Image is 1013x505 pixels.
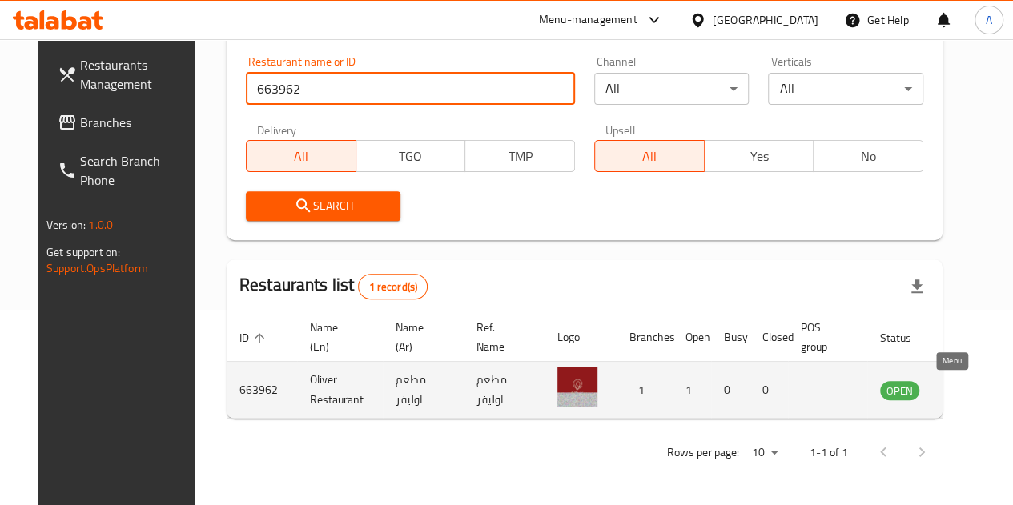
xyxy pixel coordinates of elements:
span: Get support on: [46,242,120,263]
p: 1-1 of 1 [810,443,848,463]
label: Delivery [257,124,297,135]
span: A [986,11,992,29]
button: All [246,140,356,172]
span: Ref. Name [476,318,525,356]
td: 0 [750,362,788,419]
div: Rows per page: [746,441,784,465]
div: OPEN [880,381,919,400]
div: Export file [898,267,936,306]
div: All [768,73,923,105]
label: Upsell [605,124,635,135]
button: All [594,140,705,172]
p: Rows per page: [667,443,739,463]
span: 1 record(s) [359,279,427,295]
th: Branches [617,313,673,362]
span: Search [259,196,388,216]
img: Oliver Restaurant [557,367,597,407]
td: 1 [617,362,673,419]
span: Search Branch Phone [80,151,195,190]
div: All [594,73,750,105]
span: TGO [363,145,460,168]
span: OPEN [880,382,919,400]
span: Branches [80,113,195,132]
td: 663962 [227,362,297,419]
td: مطعم اوليفر [464,362,545,419]
span: POS group [801,318,848,356]
a: Branches [45,103,207,142]
h2: Restaurants list [239,273,428,299]
span: ID [239,328,270,347]
th: Closed [750,313,788,362]
h2: Restaurant search [246,18,923,42]
span: TMP [472,145,569,168]
span: Status [880,328,932,347]
span: Restaurants Management [80,55,195,94]
td: 0 [711,362,750,419]
td: مطعم اوليفر [383,362,464,419]
span: All [601,145,698,168]
span: No [820,145,917,168]
input: Search for restaurant name or ID.. [246,73,575,105]
td: 1 [673,362,711,419]
th: Busy [711,313,750,362]
button: Yes [704,140,814,172]
div: Total records count [358,274,428,299]
span: 1.0.0 [88,214,113,235]
button: TMP [464,140,575,172]
div: Menu-management [539,10,637,30]
span: Version: [46,214,86,235]
table: enhanced table [227,313,1007,419]
div: [GEOGRAPHIC_DATA] [713,11,818,29]
th: Open [673,313,711,362]
span: Name (En) [310,318,364,356]
a: Support.OpsPlatform [46,258,148,279]
span: Name (Ar) [396,318,444,356]
th: Logo [545,313,617,362]
button: Search [246,191,401,221]
td: Oliver Restaurant [297,362,383,419]
span: Yes [711,145,808,168]
span: All [253,145,350,168]
button: No [813,140,923,172]
a: Search Branch Phone [45,142,207,199]
a: Restaurants Management [45,46,207,103]
button: TGO [356,140,466,172]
